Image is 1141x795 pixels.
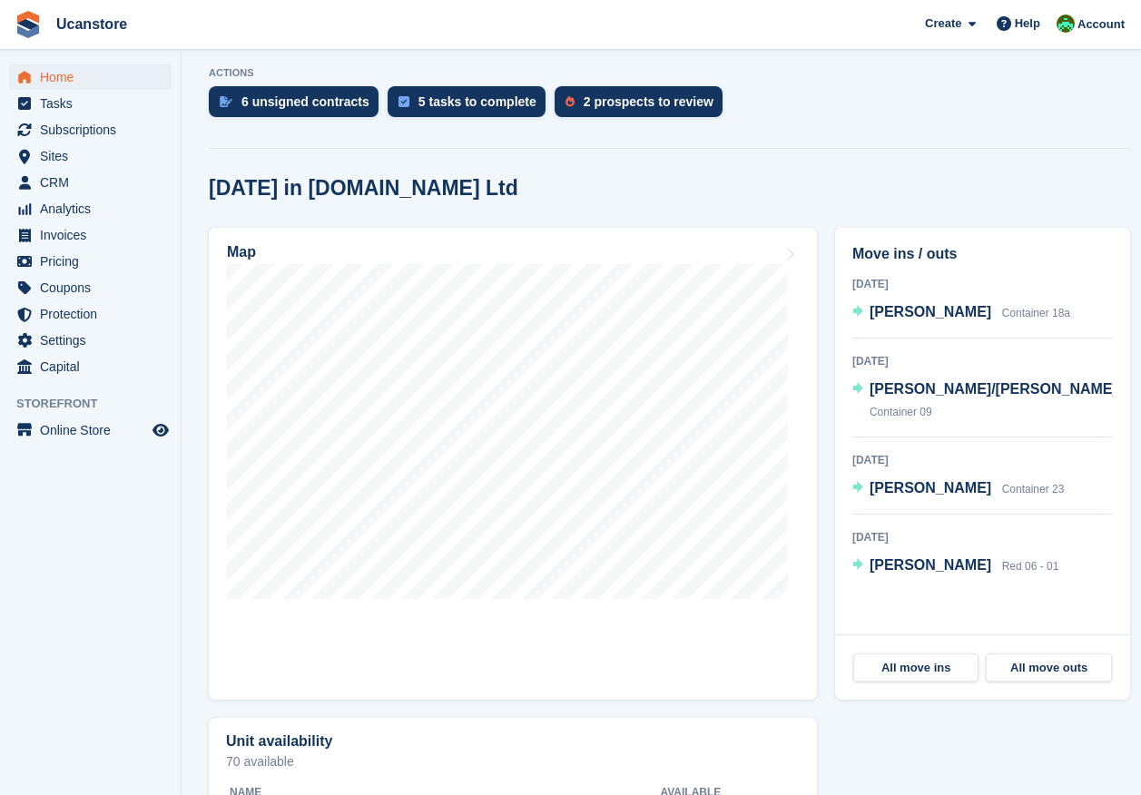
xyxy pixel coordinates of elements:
[852,353,1113,369] div: [DATE]
[150,419,172,441] a: Preview store
[9,91,172,116] a: menu
[209,228,817,700] a: Map
[40,354,149,379] span: Capital
[852,301,1070,325] a: [PERSON_NAME] Container 18a
[9,222,172,248] a: menu
[852,378,1124,424] a: [PERSON_NAME]/[PERSON_NAME] Container 09
[9,354,172,379] a: menu
[853,653,979,682] a: All move ins
[40,196,149,221] span: Analytics
[1077,15,1125,34] span: Account
[16,395,181,413] span: Storefront
[9,275,172,300] a: menu
[870,381,1117,397] span: [PERSON_NAME]/[PERSON_NAME]
[40,417,149,443] span: Online Store
[40,275,149,300] span: Coupons
[40,64,149,90] span: Home
[40,301,149,327] span: Protection
[9,301,172,327] a: menu
[49,9,134,39] a: Ucanstore
[925,15,961,33] span: Create
[209,86,388,126] a: 6 unsigned contracts
[9,196,172,221] a: menu
[40,249,149,274] span: Pricing
[9,143,172,169] a: menu
[40,117,149,142] span: Subscriptions
[418,94,536,109] div: 5 tasks to complete
[398,96,409,107] img: task-75834270c22a3079a89374b754ae025e5fb1db73e45f91037f5363f120a921f8.svg
[40,222,149,248] span: Invoices
[227,244,256,260] h2: Map
[15,11,42,38] img: stora-icon-8386f47178a22dfd0bd8f6a31ec36ba5ce8667c1dd55bd0f319d3a0aa187defe.svg
[241,94,369,109] div: 6 unsigned contracts
[870,304,991,319] span: [PERSON_NAME]
[566,96,575,107] img: prospect-51fa495bee0391a8d652442698ab0144808aea92771e9ea1ae160a38d050c398.svg
[9,417,172,443] a: menu
[226,733,332,750] h2: Unit availability
[555,86,732,126] a: 2 prospects to review
[9,117,172,142] a: menu
[40,328,149,353] span: Settings
[40,170,149,195] span: CRM
[40,143,149,169] span: Sites
[986,653,1111,682] a: All move outs
[852,276,1113,292] div: [DATE]
[9,328,172,353] a: menu
[852,243,1113,265] h2: Move ins / outs
[870,406,932,418] span: Container 09
[388,86,555,126] a: 5 tasks to complete
[870,480,991,496] span: [PERSON_NAME]
[9,170,172,195] a: menu
[584,94,713,109] div: 2 prospects to review
[852,477,1064,501] a: [PERSON_NAME] Container 23
[226,755,800,768] p: 70 available
[870,557,991,573] span: [PERSON_NAME]
[852,555,1058,578] a: [PERSON_NAME] Red 06 - 01
[1002,560,1059,573] span: Red 06 - 01
[852,452,1113,468] div: [DATE]
[1002,307,1070,319] span: Container 18a
[1057,15,1075,33] img: Leanne Tythcott
[9,249,172,274] a: menu
[40,91,149,116] span: Tasks
[9,64,172,90] a: menu
[1002,483,1065,496] span: Container 23
[852,529,1113,545] div: [DATE]
[220,96,232,107] img: contract_signature_icon-13c848040528278c33f63329250d36e43548de30e8caae1d1a13099fd9432cc5.svg
[209,67,1130,79] p: ACTIONS
[209,176,518,201] h2: [DATE] in [DOMAIN_NAME] Ltd
[1015,15,1040,33] span: Help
